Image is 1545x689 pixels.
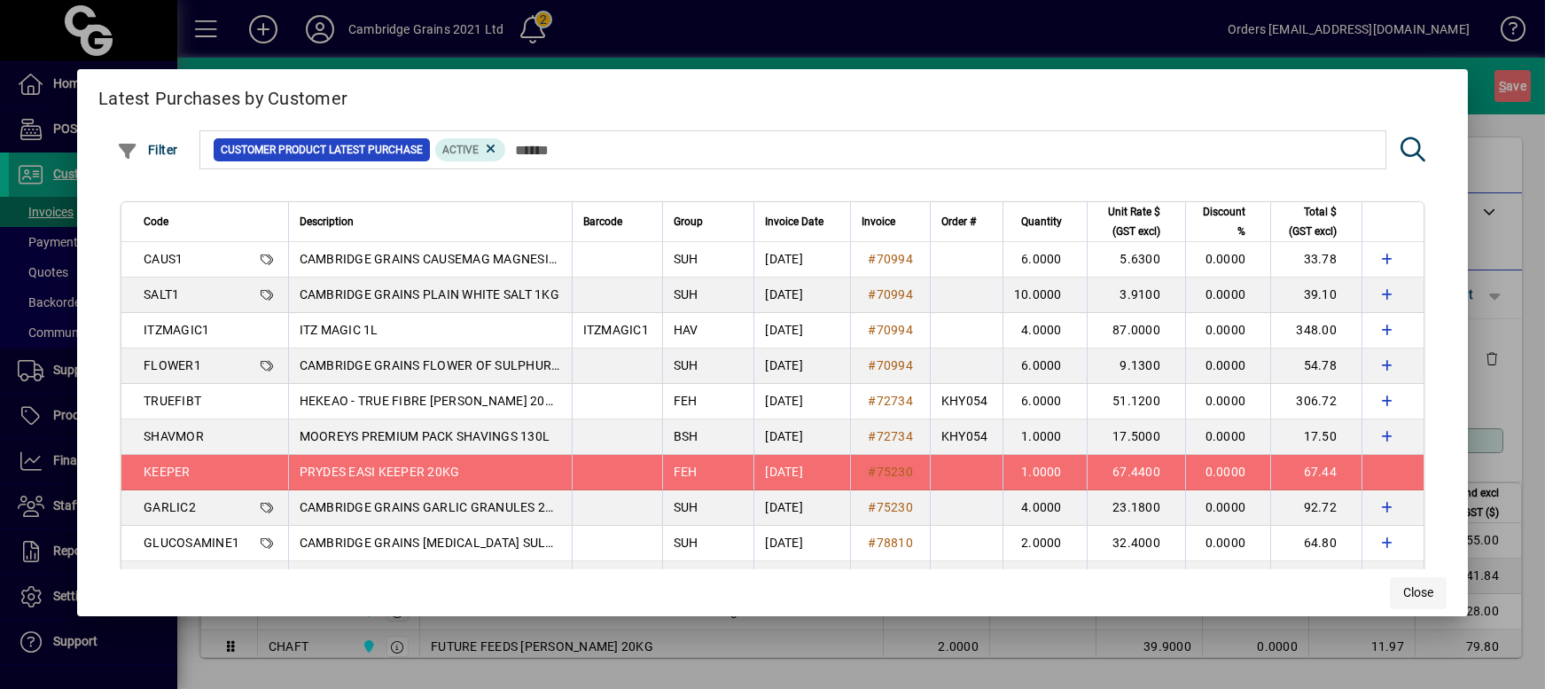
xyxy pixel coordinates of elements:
span: # [868,500,876,514]
div: Discount % [1197,202,1261,241]
span: Invoice Date [765,212,823,231]
span: 75230 [877,500,913,514]
span: CAMBRIDGE GRAINS [MEDICAL_DATA] SULPHATE 1KG [300,536,613,550]
span: KEEPER [144,465,191,479]
span: FLOWER1 [144,358,201,372]
a: #72734 [862,427,919,446]
span: Filter [117,143,178,157]
div: Invoice [862,212,919,231]
span: FEH [674,465,698,479]
span: # [868,252,876,266]
span: Invoice [862,212,895,231]
td: 0.0000 [1185,384,1270,419]
span: SUH [674,252,698,266]
td: 4.0000 [1003,561,1087,597]
span: # [868,323,876,337]
button: Close [1390,577,1447,609]
td: 67.44 [1270,455,1362,490]
td: 0.0000 [1185,419,1270,455]
td: [DATE] [753,561,850,597]
td: [DATE] [753,419,850,455]
td: [DATE] [753,278,850,313]
span: # [868,429,876,443]
div: Barcode [583,212,652,231]
td: 17.32 [1270,561,1362,597]
span: BSH [674,429,698,443]
a: #75230 [862,462,919,482]
span: CAMBRIDGE GRAINS PLAIN WHITE SALT 1KG [300,287,559,301]
span: GARLIC2 [144,500,196,514]
span: 72734 [877,429,913,443]
a: #70994 [862,356,919,375]
span: GLUCOSAMINE1 [144,536,239,550]
td: 23.1800 [1087,490,1185,526]
span: SALT1 [144,287,179,301]
span: PRYDES EASI KEEPER 20KG [300,465,460,479]
td: [DATE] [753,490,850,526]
span: Discount % [1197,202,1245,241]
td: 39.10 [1270,278,1362,313]
td: 1.0000 [1003,455,1087,490]
span: Quantity [1021,212,1062,231]
span: Group [674,212,703,231]
td: 6.0000 [1003,242,1087,278]
td: 0.0000 [1185,348,1270,384]
span: 70994 [877,323,913,337]
td: 32.4000 [1087,526,1185,561]
span: 70994 [877,252,913,266]
span: MOOREYS PREMIUM PACK SHAVINGS 130L [300,429,550,443]
div: Code [144,212,277,231]
span: HAV [674,323,698,337]
div: Quantity [1014,212,1078,231]
span: SUH [674,287,698,301]
td: 17.5000 [1087,419,1185,455]
td: [DATE] [753,313,850,348]
span: TRUEFIBT [144,394,201,408]
td: 87.0000 [1087,313,1185,348]
span: CAMBRIDGE GRAINS FLOWER OF SULPHUR 1KG [300,358,580,372]
span: Close [1403,583,1433,602]
div: Order # [941,212,992,231]
td: [DATE] [753,348,850,384]
div: Unit Rate $ (GST excl) [1098,202,1176,241]
span: CAMBRIDGE GRAINS GARLIC GRANULES 2KG [300,500,563,514]
td: 6.0000 [1003,384,1087,419]
span: Total $ (GST excl) [1282,202,1337,241]
span: # [868,358,876,372]
td: 1.0000 [1003,419,1087,455]
span: SUH [674,358,698,372]
span: ITZMAGIC1 [583,323,649,337]
td: 6.0000 [1003,348,1087,384]
a: #72734 [862,391,919,411]
td: 10.0000 [1003,278,1087,313]
span: # [868,394,876,408]
span: Barcode [583,212,622,231]
span: Code [144,212,168,231]
span: SUH [674,500,698,514]
div: Total $ (GST excl) [1282,202,1353,241]
a: #75230 [862,497,919,517]
td: 54.78 [1270,348,1362,384]
td: [DATE] [753,242,850,278]
span: # [868,465,876,479]
span: SHAVMOR [144,429,204,443]
td: 0.0000 [1185,526,1270,561]
td: 9.1300 [1087,348,1185,384]
td: KHY054 [930,384,1003,419]
span: 70994 [877,358,913,372]
span: 72734 [877,394,913,408]
td: 51.1200 [1087,384,1185,419]
td: 4.3300 [1087,561,1185,597]
a: #70994 [862,320,919,340]
a: #70994 [862,249,919,269]
td: 0.0000 [1185,561,1270,597]
td: 0.0000 [1185,490,1270,526]
a: #78810 [862,533,919,552]
span: CAUS1 [144,252,183,266]
span: CAMBRIDGE GRAINS CAUSEMAG MAGNESIUM 1KG [300,252,596,266]
td: 4.0000 [1003,313,1087,348]
td: 5.6300 [1087,242,1185,278]
span: Customer Product Latest Purchase [221,141,423,159]
td: 64.80 [1270,526,1362,561]
td: 17.50 [1270,419,1362,455]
